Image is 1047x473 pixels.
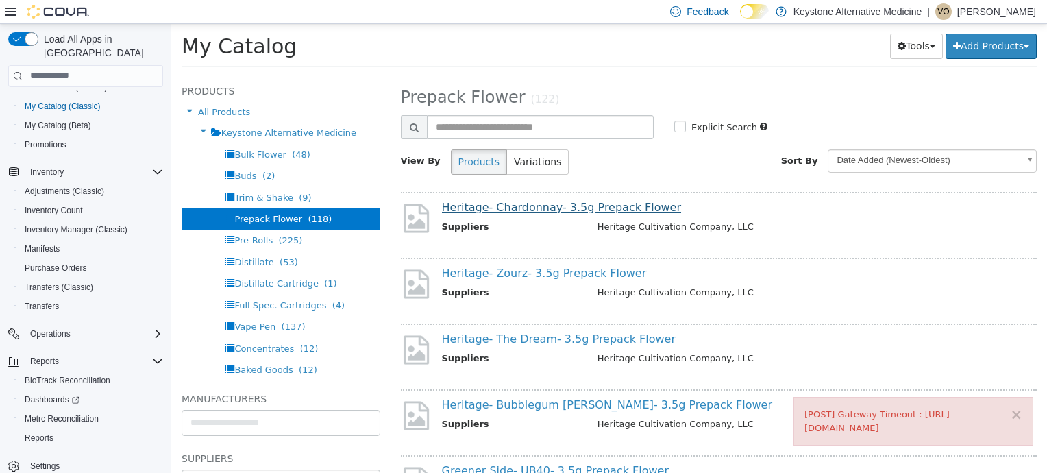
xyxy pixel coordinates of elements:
[19,260,93,276] a: Purchase Orders
[14,409,169,428] button: Metrc Reconciliation
[230,132,269,142] span: View By
[63,190,131,200] span: Prepack Flower
[774,10,865,35] button: Add Products
[108,233,127,243] span: (53)
[19,183,110,199] a: Adjustments (Classic)
[14,97,169,116] button: My Catalog (Classic)
[19,221,133,238] a: Inventory Manager (Classic)
[839,384,851,398] button: ×
[25,263,87,274] span: Purchase Orders
[25,433,53,444] span: Reports
[63,125,114,136] span: Bulk Flower
[271,328,416,345] th: Suppliers
[19,202,88,219] a: Inventory Count
[30,356,59,367] span: Reports
[136,190,160,200] span: (118)
[63,319,123,330] span: Concentrates
[27,5,89,19] img: Cova
[14,390,169,409] a: Dashboards
[271,262,416,279] th: Suppliers
[63,341,121,351] span: Baked Goods
[161,276,173,287] span: (4)
[63,298,104,308] span: Vape Pen
[719,10,772,35] button: Tools
[25,164,69,180] button: Inventory
[19,391,163,408] span: Dashboards
[10,59,209,75] h5: Products
[359,69,388,82] small: (122)
[19,411,104,427] a: Metrc Reconciliation
[927,3,930,20] p: |
[19,241,65,257] a: Manifests
[271,440,498,453] a: Greener Side- UB40- 3.5g Prepack Flower
[129,319,147,330] span: (12)
[19,241,163,257] span: Manifests
[25,186,104,197] span: Adjustments (Classic)
[19,372,116,389] a: BioTrack Reconciliation
[19,430,59,446] a: Reports
[25,243,60,254] span: Manifests
[63,211,101,221] span: Pre-Rolls
[19,202,163,219] span: Inventory Count
[3,352,169,371] button: Reports
[19,372,163,389] span: BioTrack Reconciliation
[416,328,852,345] td: Heritage Cultivation Company, LLC
[610,132,647,142] span: Sort By
[25,101,101,112] span: My Catalog (Classic)
[271,374,601,387] a: Heritage- Bubblegum [PERSON_NAME]- 3.5g Prepack Flower
[25,282,93,293] span: Transfers (Classic)
[271,243,476,256] a: Heritage- Zourz- 3.5g Prepack Flower
[110,298,134,308] span: (137)
[19,98,106,114] a: My Catalog (Classic)
[793,3,922,20] p: Keystone Alternative Medicine
[14,278,169,297] button: Transfers (Classic)
[14,258,169,278] button: Purchase Orders
[19,98,163,114] span: My Catalog (Classic)
[19,117,97,134] a: My Catalog (Beta)
[10,10,125,34] span: My Catalog
[153,254,165,265] span: (1)
[25,353,163,369] span: Reports
[19,391,85,408] a: Dashboards
[230,243,260,277] img: missing-image.png
[25,413,99,424] span: Metrc Reconciliation
[10,426,209,443] h5: Suppliers
[416,262,852,279] td: Heritage Cultivation Company, LLC
[10,367,209,383] h5: Manufacturers
[19,221,163,238] span: Inventory Manager (Classic)
[335,125,397,151] button: Variations
[127,341,146,351] span: (12)
[63,254,147,265] span: Distillate Cartridge
[230,178,260,211] img: missing-image.png
[19,430,163,446] span: Reports
[19,298,64,315] a: Transfers
[25,139,66,150] span: Promotions
[230,64,354,83] span: Prepack Flower
[14,239,169,258] button: Manifests
[30,167,64,178] span: Inventory
[416,196,852,213] td: Heritage Cultivation Company, LLC
[63,233,102,243] span: Distillate
[19,183,163,199] span: Adjustments (Classic)
[14,297,169,316] button: Transfers
[740,4,769,19] input: Dark Mode
[25,353,64,369] button: Reports
[25,326,163,342] span: Operations
[271,393,416,411] th: Suppliers
[14,201,169,220] button: Inventory Count
[25,224,127,235] span: Inventory Manager (Classic)
[25,375,110,386] span: BioTrack Reconciliation
[25,326,76,342] button: Operations
[280,125,336,151] button: Products
[25,120,91,131] span: My Catalog (Beta)
[271,308,505,322] a: Heritage- The Dream- 3.5g Prepack Flower
[14,428,169,448] button: Reports
[271,196,416,213] th: Suppliers
[63,147,85,157] span: Buds
[25,164,163,180] span: Inventory
[937,3,949,20] span: VO
[30,328,71,339] span: Operations
[957,3,1036,20] p: [PERSON_NAME]
[19,136,163,153] span: Promotions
